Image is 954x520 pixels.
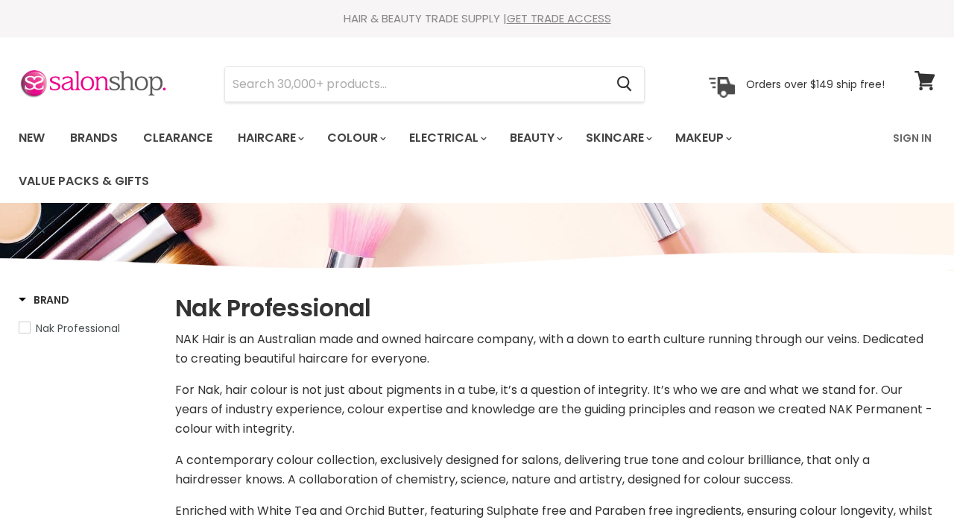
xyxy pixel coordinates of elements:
a: Colour [316,122,395,154]
ul: Main menu [7,116,884,203]
h3: Brand [19,292,69,307]
h1: Nak Professional [175,292,935,324]
a: Makeup [664,122,741,154]
button: Search [604,67,644,101]
form: Product [224,66,645,102]
a: Beauty [499,122,572,154]
input: Search [225,67,604,101]
a: New [7,122,56,154]
a: Skincare [575,122,661,154]
a: Value Packs & Gifts [7,166,160,197]
a: Brands [59,122,129,154]
p: A contemporary colour collection, exclusively designed for salons, delivering true tone and colou... [175,451,935,489]
span: Nak Professional [36,321,120,336]
a: Sign In [884,122,941,154]
a: Nak Professional [19,320,157,336]
a: Electrical [398,122,496,154]
a: GET TRADE ACCESS [507,10,611,26]
a: Haircare [227,122,313,154]
p: For Nak, hair colour is not just about pigments in a tube, it’s a question of integrity. It’s who... [175,380,935,439]
p: Orders over $149 ship free! [746,77,885,90]
a: Clearance [132,122,224,154]
span: NAK Hair is an Australian made and owned haircare company, with a down to earth culture running t... [175,331,923,367]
